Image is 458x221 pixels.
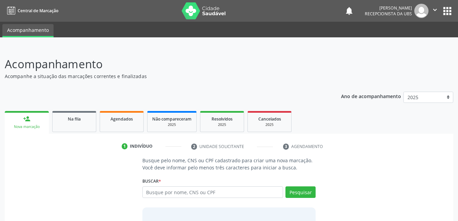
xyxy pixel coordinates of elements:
a: Central de Marcação [5,5,58,16]
span: Na fila [68,116,81,122]
span: Recepcionista da UBS [365,11,412,17]
img: img [414,4,429,18]
div: Indivíduo [130,143,153,149]
span: Cancelados [258,116,281,122]
input: Busque por nome, CNS ou CPF [142,186,283,198]
button: Pesquisar [285,186,316,198]
i:  [431,6,439,14]
div: 2025 [253,122,286,127]
p: Busque pelo nome, CNS ou CPF cadastrado para criar uma nova marcação. Você deve informar pelo men... [142,157,316,171]
button: apps [441,5,453,17]
p: Acompanhamento [5,56,319,73]
label: Buscar [142,176,161,186]
p: Acompanhe a situação das marcações correntes e finalizadas [5,73,319,80]
p: Ano de acompanhamento [341,92,401,100]
span: Central de Marcação [18,8,58,14]
div: [PERSON_NAME] [365,5,412,11]
button: notifications [344,6,354,16]
button:  [429,4,441,18]
div: Nova marcação [9,124,44,129]
span: Resolvidos [212,116,233,122]
div: 1 [122,143,128,149]
span: Agendados [111,116,133,122]
span: Não compareceram [152,116,192,122]
div: 2025 [205,122,239,127]
a: Acompanhamento [2,24,54,37]
div: person_add [23,115,31,123]
div: 2025 [152,122,192,127]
